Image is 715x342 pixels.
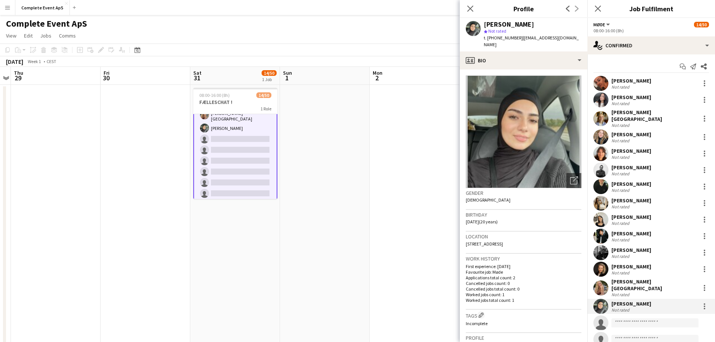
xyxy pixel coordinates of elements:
[484,21,534,28] div: [PERSON_NAME]
[25,59,44,64] span: Week 1
[466,275,581,280] p: Applications total count: 2
[611,220,631,226] div: Not rated
[566,173,581,188] div: Open photos pop-in
[102,74,110,82] span: 30
[611,131,651,138] div: [PERSON_NAME]
[466,269,581,275] p: Favourite job: Møde
[104,69,110,76] span: Fri
[611,171,631,176] div: Not rated
[611,181,651,187] div: [PERSON_NAME]
[611,138,631,143] div: Not rated
[13,74,23,82] span: 29
[21,31,36,41] a: Edit
[466,264,581,269] p: First experience: [DATE]
[372,74,382,82] span: 2
[611,237,631,243] div: Not rated
[611,109,697,122] div: [PERSON_NAME][GEOGRAPHIC_DATA]
[460,4,587,14] h3: Profile
[193,69,202,76] span: Sat
[593,22,611,27] button: Møde
[611,187,631,193] div: Not rated
[611,214,651,220] div: [PERSON_NAME]
[611,263,651,270] div: [PERSON_NAME]
[6,58,23,65] div: [DATE]
[611,84,631,90] div: Not rated
[466,297,581,303] p: Worked jobs total count: 1
[283,69,292,76] span: Sun
[466,211,581,218] h3: Birthday
[611,307,631,313] div: Not rated
[59,32,76,39] span: Comms
[611,94,651,101] div: [PERSON_NAME]
[611,148,651,154] div: [PERSON_NAME]
[466,190,581,196] h3: Gender
[466,241,503,247] span: [STREET_ADDRESS]
[611,122,631,128] div: Not rated
[466,286,581,292] p: Cancelled jobs total count: 0
[611,101,631,106] div: Not rated
[587,36,715,54] div: Confirmed
[484,35,523,41] span: t. [PHONE_NUMBER]
[466,233,581,240] h3: Location
[611,292,631,297] div: Not rated
[611,154,631,160] div: Not rated
[611,247,651,253] div: [PERSON_NAME]
[260,106,271,111] span: 1 Role
[611,230,651,237] div: [PERSON_NAME]
[6,18,87,29] h1: Complete Event ApS
[56,31,79,41] a: Comms
[611,270,631,276] div: Not rated
[47,59,56,64] div: CEST
[24,32,33,39] span: Edit
[37,31,54,41] a: Jobs
[611,253,631,259] div: Not rated
[466,75,581,188] img: Crew avatar or photo
[611,164,651,171] div: [PERSON_NAME]
[193,88,277,199] app-job-card: 08:00-16:00 (8h)14/50FÆLLESCHAT !1 Role[PERSON_NAME][PERSON_NAME][PERSON_NAME][GEOGRAPHIC_DATA][P...
[611,278,697,292] div: [PERSON_NAME][GEOGRAPHIC_DATA]
[460,51,587,69] div: Bio
[593,28,709,33] div: 08:00-16:00 (8h)
[282,74,292,82] span: 1
[466,219,498,224] span: [DATE] (20 years)
[611,77,651,84] div: [PERSON_NAME]
[256,92,271,98] span: 14/50
[466,292,581,297] p: Worked jobs count: 1
[193,99,277,105] h3: FÆLLESCHAT !
[466,321,581,326] p: Incomplete
[466,311,581,319] h3: Tags
[199,92,230,98] span: 08:00-16:00 (8h)
[373,69,382,76] span: Mon
[611,300,651,307] div: [PERSON_NAME]
[694,22,709,27] span: 14/50
[611,197,651,204] div: [PERSON_NAME]
[14,69,23,76] span: Thu
[466,197,510,203] span: [DEMOGRAPHIC_DATA]
[466,280,581,286] p: Cancelled jobs count: 0
[611,204,631,209] div: Not rated
[466,334,581,341] h3: Profile
[40,32,51,39] span: Jobs
[593,22,605,27] span: Møde
[484,35,579,47] span: | [EMAIL_ADDRESS][DOMAIN_NAME]
[488,28,506,34] span: Not rated
[3,31,20,41] a: View
[466,255,581,262] h3: Work history
[262,77,276,82] div: 1 Job
[192,74,202,82] span: 31
[6,32,17,39] span: View
[15,0,70,15] button: Complete Event ApS
[587,4,715,14] h3: Job Fulfilment
[262,70,277,76] span: 14/50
